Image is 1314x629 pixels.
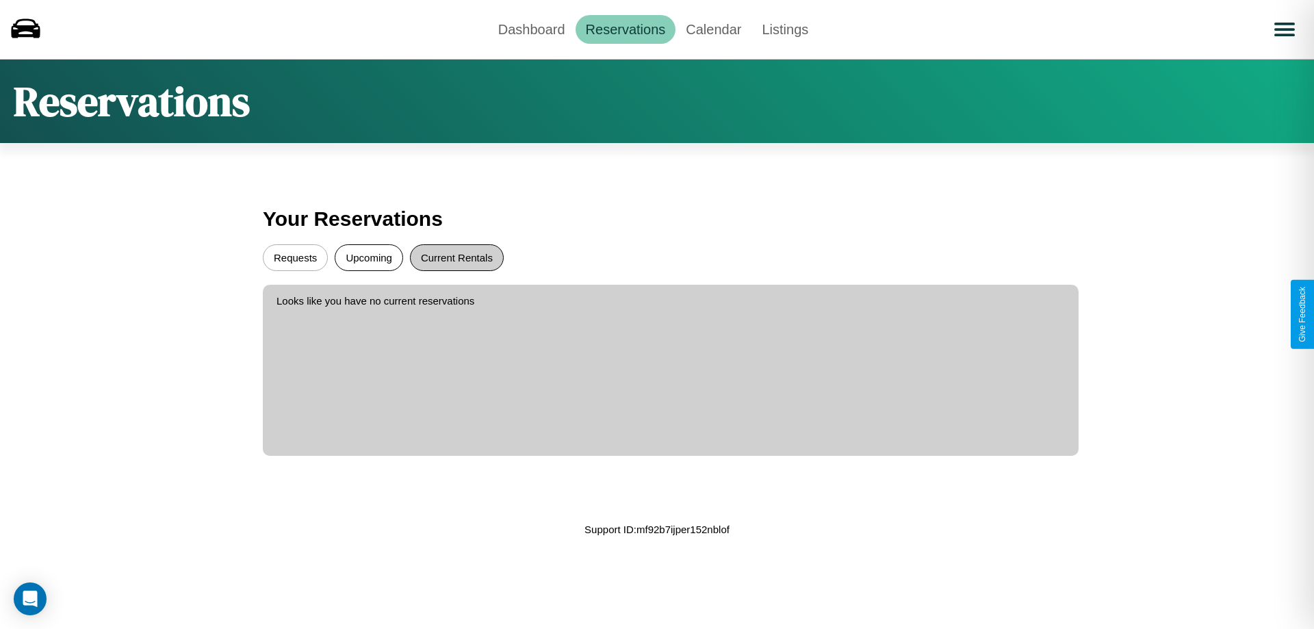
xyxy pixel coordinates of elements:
a: Calendar [675,15,751,44]
a: Reservations [576,15,676,44]
button: Requests [263,244,328,271]
button: Current Rentals [410,244,504,271]
div: Open Intercom Messenger [14,582,47,615]
a: Listings [751,15,819,44]
a: Dashboard [488,15,576,44]
button: Upcoming [335,244,403,271]
button: Open menu [1265,10,1304,49]
p: Looks like you have no current reservations [276,292,1065,310]
h1: Reservations [14,73,250,129]
p: Support ID: mf92b7ijper152nblof [584,520,730,539]
h3: Your Reservations [263,201,1051,238]
div: Give Feedback [1298,287,1307,342]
